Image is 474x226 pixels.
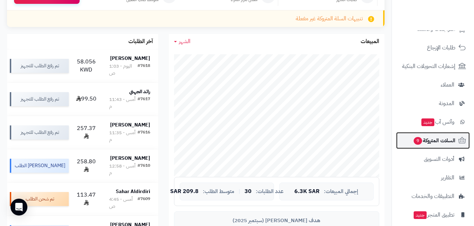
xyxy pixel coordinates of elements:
[72,149,101,182] td: 258.80
[170,189,199,195] span: 209.8 SAR
[294,189,320,195] span: 6.3K SAR
[412,191,454,201] span: التطبيقات والخدمات
[245,189,252,195] span: 30
[180,217,374,224] div: هدف [PERSON_NAME] (سبتمبر 2025)
[256,189,283,194] span: عدد الطلبات:
[441,173,454,183] span: التقارير
[361,39,379,45] h3: المبيعات
[109,163,138,177] div: أمس - 12:58 م
[414,137,422,145] span: 9
[324,189,358,194] span: إجمالي المبيعات:
[179,37,191,46] span: الشهر
[396,95,470,112] a: المدونة
[396,58,470,75] a: إشعارات التحويلات البنكية
[239,189,240,194] span: |
[110,121,150,129] strong: [PERSON_NAME]
[72,83,101,116] td: 99.50
[109,96,138,110] div: أمس - 11:43 م
[203,189,234,194] span: متوسط الطلب:
[414,211,427,219] span: جديد
[396,132,470,149] a: السلات المتروكة9
[439,98,454,108] span: المدونة
[396,114,470,130] a: وآتس آبجديد
[138,163,150,177] div: #7610
[10,192,69,206] div: تم شحن الطلب
[138,63,150,77] div: #7618
[396,206,470,223] a: تطبيق المتجرجديد
[10,59,69,73] div: تم رفع الطلب للتجهيز
[296,15,363,23] span: تنبيهات السلة المتروكة غير مفعلة
[421,117,454,127] span: وآتس آب
[138,196,150,210] div: #7609
[116,188,150,195] strong: Sahar Aldirdiri
[10,125,69,139] div: تم رفع الطلب للتجهيز
[396,151,470,167] a: أدوات التسويق
[129,88,150,95] strong: رائد الجهني
[138,96,150,110] div: #7617
[10,92,69,106] div: تم رفع الطلب للتجهيز
[109,63,138,77] div: اليوم - 1:03 ص
[128,39,153,45] h3: آخر الطلبات
[72,49,101,82] td: 58.056 KWD
[138,129,150,143] div: #7616
[424,154,454,164] span: أدوات التسويق
[426,16,467,30] img: logo-2.png
[396,188,470,205] a: التطبيقات والخدمات
[174,37,191,46] a: الشهر
[441,80,454,90] span: العملاء
[72,183,101,215] td: 113.47
[72,116,101,149] td: 257.37
[402,61,455,71] span: إشعارات التحويلات البنكية
[421,118,434,126] span: جديد
[110,55,150,62] strong: [PERSON_NAME]
[109,196,138,210] div: أمس - 4:45 ص
[396,39,470,56] a: طلبات الإرجاع
[413,136,455,145] span: السلات المتروكة
[427,43,455,53] span: طلبات الإرجاع
[413,210,454,220] span: تطبيق المتجر
[396,76,470,93] a: العملاء
[396,169,470,186] a: التقارير
[109,129,138,143] div: أمس - 11:35 م
[11,199,27,215] div: Open Intercom Messenger
[10,159,69,173] div: [PERSON_NAME] الطلب
[110,155,150,162] strong: [PERSON_NAME]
